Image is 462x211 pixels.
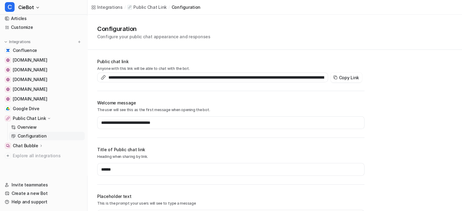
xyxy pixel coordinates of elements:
[6,49,10,52] img: Confluence
[97,201,364,206] p: This is the prompt your users will see to type a message
[77,40,81,44] img: menu_add.svg
[6,97,10,101] img: software.ciemetric.com
[97,24,210,33] h1: Configuration
[6,78,10,81] img: app.cieblink.com
[13,86,47,92] span: [DOMAIN_NAME]
[97,107,364,113] p: The user will see this as the first message when opening the bot.
[97,4,123,10] div: Integrations
[6,68,10,72] img: cieblink.com
[13,106,39,112] span: Google Drive
[9,132,85,140] a: Configuration
[6,107,10,111] img: Google Drive
[2,85,85,94] a: ciemetric.com[DOMAIN_NAME]
[97,66,364,71] p: Anyone with this link will be able to chat with the bot.
[97,146,364,153] h2: Title of Public chat link
[97,193,364,199] h2: Placeholder text
[5,153,11,159] img: explore all integrations
[13,115,46,121] p: Public Chat Link
[2,189,85,198] a: Create a new Bot
[97,100,364,106] h2: Welcome message
[2,198,85,206] a: Help and support
[330,73,362,82] button: Copy Link
[18,3,34,12] span: CieBot
[5,2,15,12] span: C
[2,181,85,189] a: Invite teammates
[125,5,126,10] span: /
[2,66,85,74] a: cieblink.com[DOMAIN_NAME]
[2,95,85,103] a: software.ciemetric.com[DOMAIN_NAME]
[13,143,38,149] p: Chat Bubble
[13,77,47,83] span: [DOMAIN_NAME]
[4,40,8,44] img: expand menu
[172,4,200,10] a: configuration
[6,58,10,62] img: cienapps.com
[6,144,10,148] img: Chat Bubble
[13,151,82,161] span: Explore all integrations
[13,96,47,102] span: [DOMAIN_NAME]
[18,133,46,139] p: Configuration
[2,151,85,160] a: Explore all integrations
[127,4,167,10] a: Public Chat Link
[91,4,123,10] a: Integrations
[97,58,364,65] h2: Public chat link
[17,124,37,130] p: Overview
[97,33,210,40] p: Configure your public chat appearance and responses
[133,4,167,10] p: Public Chat Link
[2,46,85,55] a: ConfluenceConfluence
[169,5,170,10] span: /
[2,23,85,32] a: Customize
[2,56,85,64] a: cienapps.com[DOMAIN_NAME]
[9,39,31,44] p: Integrations
[97,154,364,159] p: Heading when sharing by link.
[13,47,37,53] span: Confluence
[2,75,85,84] a: app.cieblink.com[DOMAIN_NAME]
[13,57,47,63] span: [DOMAIN_NAME]
[13,67,47,73] span: [DOMAIN_NAME]
[9,123,85,131] a: Overview
[6,117,10,120] img: Public Chat Link
[6,87,10,91] img: ciemetric.com
[2,14,85,23] a: Articles
[2,39,33,45] button: Integrations
[2,104,85,113] a: Google DriveGoogle Drive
